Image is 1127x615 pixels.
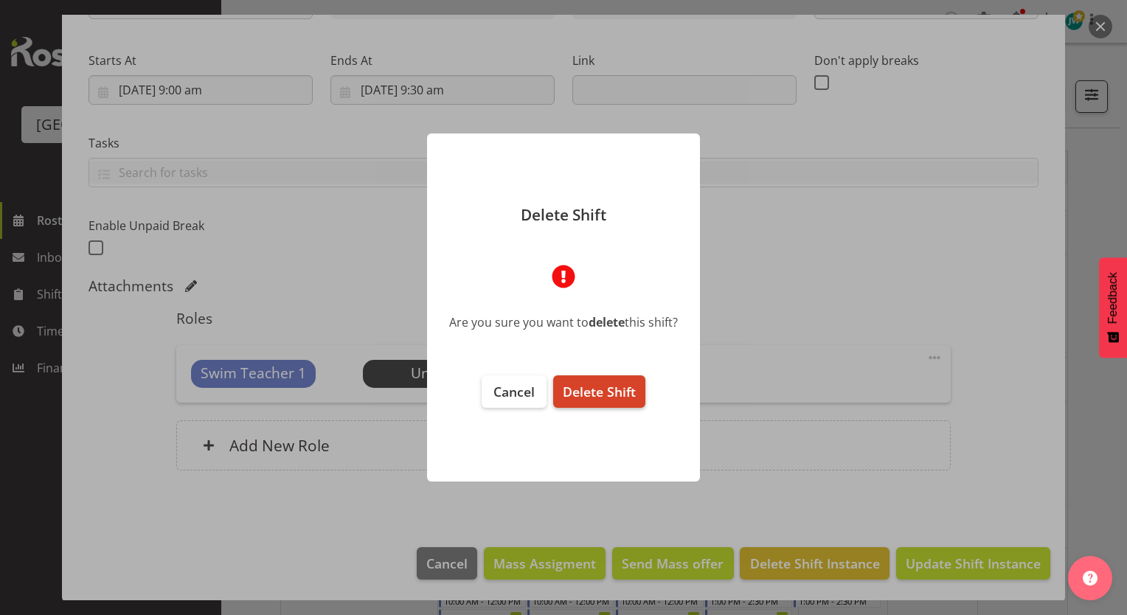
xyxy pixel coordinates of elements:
span: Cancel [493,383,535,400]
img: help-xxl-2.png [1083,571,1097,586]
b: delete [589,314,625,330]
span: Delete Shift [563,383,636,400]
p: Delete Shift [442,207,685,223]
span: Feedback [1106,272,1120,324]
button: Delete Shift [553,375,645,408]
button: Feedback - Show survey [1099,257,1127,358]
button: Cancel [482,375,547,408]
div: Are you sure you want to this shift? [449,313,678,331]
